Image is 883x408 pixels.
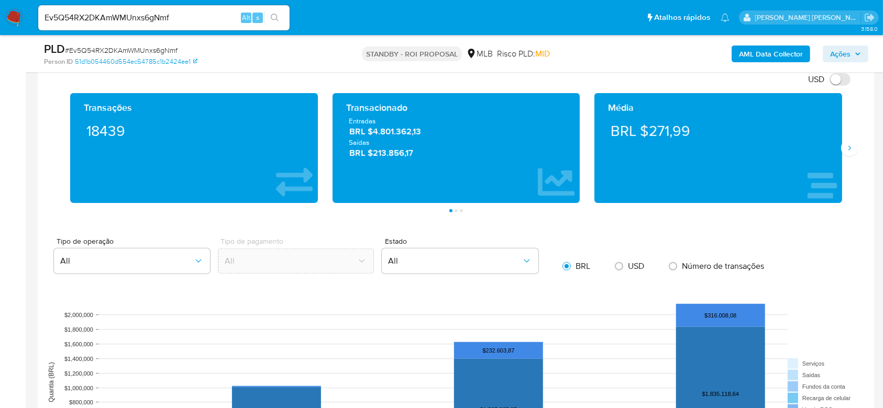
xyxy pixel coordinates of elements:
[755,13,861,22] p: andrea.asantos@mercadopago.com.br
[256,13,259,22] span: s
[497,48,550,60] span: Risco PLD:
[861,25,878,33] span: 3.158.0
[732,46,810,62] button: AML Data Collector
[654,12,710,23] span: Atalhos rápidos
[65,45,178,55] span: # Ev5Q54RX2DKAmWMUnxs6gNmf
[721,13,730,22] a: Notificações
[823,46,868,62] button: Ações
[739,46,803,62] b: AML Data Collector
[830,46,851,62] span: Ações
[242,13,250,22] span: Alt
[38,11,290,25] input: Pesquise usuários ou casos...
[75,57,197,66] a: 51d1b054460d554ec54785c1b2424ee1
[864,12,875,23] a: Sair
[362,47,462,61] p: STANDBY - ROI PROPOSAL
[535,48,550,60] span: MID
[466,48,493,60] div: MLB
[44,40,65,57] b: PLD
[264,10,285,25] button: search-icon
[44,57,73,66] b: Person ID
